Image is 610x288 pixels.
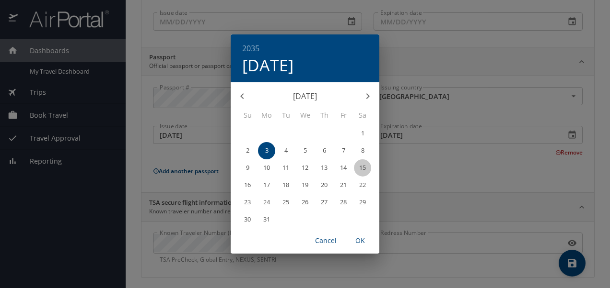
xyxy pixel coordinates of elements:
p: 6 [323,147,326,154]
button: 29 [354,194,371,211]
p: 31 [263,216,270,222]
p: 24 [263,199,270,205]
span: Mo [258,110,275,121]
p: 29 [359,199,366,205]
button: 22 [354,177,371,194]
p: 28 [340,199,347,205]
span: OK [349,235,372,247]
p: 20 [321,182,328,188]
span: Th [316,110,333,121]
span: Su [239,110,256,121]
p: 7 [342,147,345,154]
p: 11 [282,165,289,171]
button: 7 [335,142,352,159]
p: 30 [244,216,251,222]
button: 24 [258,194,275,211]
button: 3 [258,142,275,159]
button: 19 [296,177,314,194]
p: 18 [282,182,289,188]
p: 3 [265,147,269,154]
button: 12 [296,159,314,177]
button: 20 [316,177,333,194]
p: 8 [361,147,364,154]
span: We [296,110,314,121]
button: 26 [296,194,314,211]
span: Fr [335,110,352,121]
button: 13 [316,159,333,177]
p: 2 [246,147,249,154]
button: [DATE] [242,55,293,75]
p: 1 [361,130,364,136]
p: 26 [302,199,308,205]
p: [DATE] [254,90,356,102]
p: 5 [304,147,307,154]
span: Sa [354,110,371,121]
button: 14 [335,159,352,177]
button: 6 [316,142,333,159]
p: 21 [340,182,347,188]
p: 9 [246,165,249,171]
button: 10 [258,159,275,177]
button: 17 [258,177,275,194]
p: 10 [263,165,270,171]
p: 23 [244,199,251,205]
p: 17 [263,182,270,188]
p: 16 [244,182,251,188]
button: 9 [239,159,256,177]
button: 28 [335,194,352,211]
span: Cancel [314,235,337,247]
p: 15 [359,165,366,171]
button: 23 [239,194,256,211]
span: Tu [277,110,294,121]
button: OK [345,232,375,250]
button: 5 [296,142,314,159]
button: 21 [335,177,352,194]
button: 11 [277,159,294,177]
p: 25 [282,199,289,205]
button: Cancel [310,232,341,250]
button: 27 [316,194,333,211]
button: 18 [277,177,294,194]
p: 14 [340,165,347,171]
button: 1 [354,125,371,142]
button: 31 [258,211,275,228]
p: 13 [321,165,328,171]
button: 4 [277,142,294,159]
button: 2035 [242,42,259,55]
p: 19 [302,182,308,188]
button: 8 [354,142,371,159]
button: 30 [239,211,256,228]
p: 27 [321,199,328,205]
p: 12 [302,165,308,171]
button: 25 [277,194,294,211]
button: 2 [239,142,256,159]
button: 16 [239,177,256,194]
p: 4 [284,147,288,154]
p: 22 [359,182,366,188]
button: 15 [354,159,371,177]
